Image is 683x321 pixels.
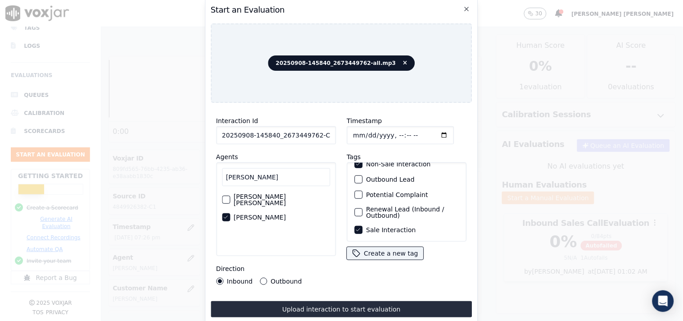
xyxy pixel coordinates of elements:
label: [PERSON_NAME] [PERSON_NAME] [234,193,330,206]
label: Tags [347,153,361,160]
label: Outbound [271,278,302,284]
label: Potential Complaint [366,192,428,198]
div: Open Intercom Messenger [652,290,674,312]
label: Non-Sale Interaction [366,161,430,167]
button: Upload interaction to start evaluation [211,301,472,317]
span: 20250908-145840_2673449762-all.mp3 [268,55,415,71]
label: Direction [216,265,244,272]
label: Outbound Lead [366,176,415,183]
button: Create a new tag [347,247,423,260]
label: Timestamp [347,117,382,124]
input: Search Agents... [222,168,330,186]
label: Agents [216,153,238,160]
h2: Start an Evaluation [211,4,472,16]
label: Sale Interaction [366,227,416,233]
label: Interaction Id [216,117,258,124]
input: reference id, file name, etc [216,126,336,144]
label: [PERSON_NAME] [234,214,286,220]
label: Inbound [227,278,253,284]
label: Renewal Lead (Inbound / Outbound) [366,206,459,219]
